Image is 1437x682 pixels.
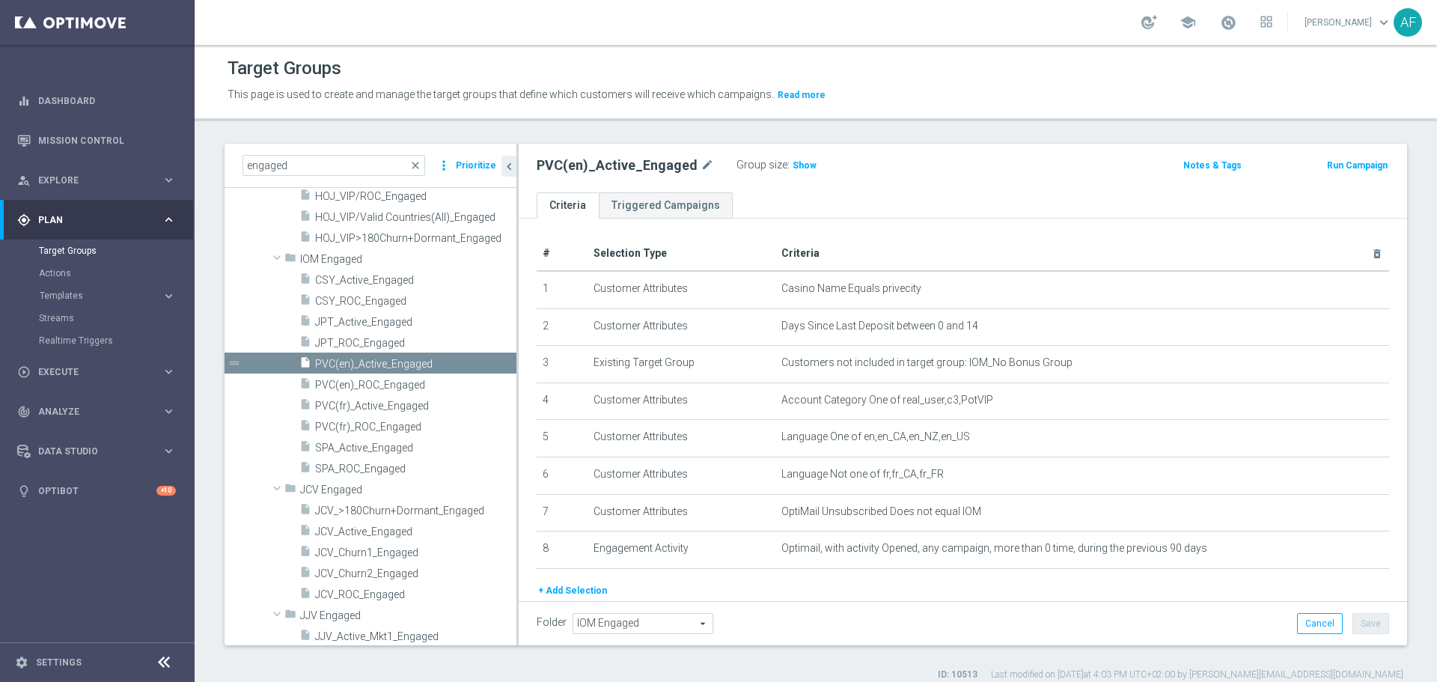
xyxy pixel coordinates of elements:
[736,159,787,171] label: Group size
[781,320,978,332] span: Days Since Last Deposit between 0 and 14
[537,156,698,174] h2: PVC(en)_Active_Engaged
[162,365,176,379] i: keyboard_arrow_right
[315,505,516,517] span: JCV_&gt;180Churn&#x2B;Dormant_Engaged
[299,440,311,457] i: insert_drive_file
[299,210,311,227] i: insert_drive_file
[781,394,993,407] span: Account Category One of real_user,c3,PotVIP
[588,420,775,457] td: Customer Attributes
[793,160,817,171] span: Show
[1182,157,1243,174] button: Notes & Tags
[39,284,193,307] div: Templates
[17,213,162,227] div: Plan
[17,94,31,108] i: equalizer
[315,442,516,454] span: SPA_Active_Engaged
[1352,613,1389,634] button: Save
[588,383,775,420] td: Customer Attributes
[299,314,311,332] i: insert_drive_file
[299,503,311,520] i: insert_drive_file
[537,346,588,383] td: 3
[228,88,774,100] span: This page is used to create and manage the target groups that define which customers will receive...
[537,494,588,532] td: 7
[781,247,820,259] span: Criteria
[537,237,588,271] th: #
[409,159,421,171] span: close
[38,176,162,185] span: Explore
[16,406,177,418] div: track_changes Analyze keyboard_arrow_right
[299,189,311,206] i: insert_drive_file
[1303,11,1394,34] a: [PERSON_NAME]keyboard_arrow_down
[781,430,970,443] span: Language One of en,en_CA,en_NZ,en_US
[588,271,775,308] td: Customer Attributes
[315,316,516,329] span: JPT_Active_Engaged
[501,156,516,177] button: chevron_left
[315,463,516,475] span: SPA_ROC_Engaged
[162,289,176,303] i: keyboard_arrow_right
[299,566,311,583] i: insert_drive_file
[284,482,296,499] i: folder
[162,213,176,227] i: keyboard_arrow_right
[17,365,31,379] i: play_circle_outline
[17,471,176,511] div: Optibot
[16,214,177,226] div: gps_fixed Plan keyboard_arrow_right
[1394,8,1422,37] div: AF
[39,262,193,284] div: Actions
[537,383,588,420] td: 4
[299,629,311,646] i: insert_drive_file
[315,567,516,580] span: JCV_Churn2_Engaged
[787,159,790,171] label: :
[537,532,588,569] td: 8
[16,135,177,147] div: Mission Control
[299,377,311,395] i: insert_drive_file
[16,174,177,186] button: person_search Explore keyboard_arrow_right
[39,267,156,279] a: Actions
[1376,14,1392,31] span: keyboard_arrow_down
[39,290,177,302] div: Templates keyboard_arrow_right
[315,274,516,287] span: CSY_Active_Engaged
[781,505,981,518] span: OptiMail Unsubscribed Does not equal IOM
[16,445,177,457] button: Data Studio keyboard_arrow_right
[299,356,311,374] i: insert_drive_file
[588,457,775,494] td: Customer Attributes
[38,407,162,416] span: Analyze
[299,524,311,541] i: insert_drive_file
[1297,613,1343,634] button: Cancel
[38,216,162,225] span: Plan
[39,307,193,329] div: Streams
[315,379,516,392] span: PVC(en)_ROC_Engaged
[17,174,31,187] i: person_search
[17,365,162,379] div: Execute
[537,192,599,219] a: Criteria
[781,356,1073,369] span: Customers not included in target group: IOM_No Bonus Group
[300,609,516,622] span: JJV Engaged
[17,174,162,187] div: Explore
[300,253,516,266] span: IOM Engaged
[781,282,921,295] span: Casino Name Equals privecity
[162,444,176,458] i: keyboard_arrow_right
[39,245,156,257] a: Target Groups
[315,358,516,371] span: PVC(en)_Active_Engaged
[16,485,177,497] button: lightbulb Optibot +10
[599,192,733,219] a: Triggered Campaigns
[38,121,176,160] a: Mission Control
[436,155,451,176] i: more_vert
[17,81,176,121] div: Dashboard
[315,232,516,245] span: HOJ_VIP&gt;180Churn&#x2B;Dormant_Engaged
[40,291,147,300] span: Templates
[315,211,516,224] span: HOJ_VIP/Valid Countries(All)_Engaged
[16,366,177,378] button: play_circle_outline Execute keyboard_arrow_right
[588,346,775,383] td: Existing Target Group
[39,312,156,324] a: Streams
[242,155,425,176] input: Quick find group or folder
[315,588,516,601] span: JCV_ROC_Engaged
[1325,157,1389,174] button: Run Campaign
[701,156,714,174] i: mode_edit
[284,252,296,269] i: folder
[284,608,296,625] i: folder
[16,95,177,107] button: equalizer Dashboard
[315,295,516,308] span: CSY_ROC_Engaged
[537,582,608,599] button: + Add Selection
[299,335,311,353] i: insert_drive_file
[38,368,162,377] span: Execute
